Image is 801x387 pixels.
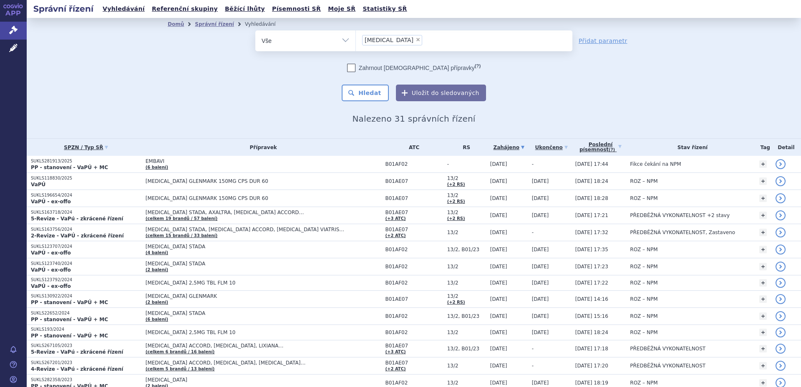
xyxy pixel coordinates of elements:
span: 13/2, B01/23 [447,313,486,319]
p: SUKLS123707/2024 [31,244,141,250]
span: 13/2 [447,175,486,181]
span: ROZ – NPM [630,247,657,252]
span: B01AF02 [385,247,443,252]
a: detail [776,245,786,255]
span: [DATE] 17:35 [575,247,608,252]
a: Zahájeno [490,142,528,153]
span: PŘEDBĚŽNÁ VYKONATELNOST, Zastaveno [630,230,735,235]
a: detail [776,159,786,169]
span: B01AF02 [385,280,443,286]
p: SUKLS130922/2024 [31,293,141,299]
span: PŘEDBĚŽNÁ VYKONATELNOST +2 stavy [630,212,730,218]
span: [DATE] 15:16 [575,313,608,319]
span: 13/2 [447,264,486,270]
span: [DATE] [532,212,549,218]
span: [DATE] [490,161,507,167]
p: SUKLS193/2024 [31,327,141,332]
span: 13/2 [447,230,486,235]
a: detail [776,294,786,304]
span: [MEDICAL_DATA] STADA [146,261,354,267]
span: PŘEDBĚŽNÁ VYKONATELNOST [630,346,705,352]
strong: VaPÚ [31,182,45,187]
a: Referenční skupiny [149,3,220,15]
span: [DATE] [490,247,507,252]
a: detail [776,361,786,371]
a: Písemnosti SŘ [270,3,323,15]
a: detail [776,311,786,321]
span: [MEDICAL_DATA] STADA [146,310,354,316]
span: ROZ – NPM [630,280,657,286]
span: B01AE07 [385,343,443,349]
span: [DATE] 17:22 [575,280,608,286]
label: Zahrnout [DEMOGRAPHIC_DATA] přípravky [347,64,481,72]
span: [DATE] 18:24 [575,330,608,335]
a: + [759,195,767,202]
p: SUKLS123740/2024 [31,261,141,267]
span: [DATE] [532,247,549,252]
th: Tag [755,139,771,156]
a: Poslednípísemnost(?) [575,139,626,156]
span: [DATE] [532,330,549,335]
span: × [416,37,421,42]
span: ROZ – NPM [630,178,657,184]
a: Běžící lhůty [222,3,267,15]
span: [DATE] 18:28 [575,195,608,201]
span: B01AE07 [385,360,443,366]
span: [DATE] [490,264,507,270]
button: Hledat [342,85,389,101]
span: [DATE] 17:18 [575,346,608,352]
a: + [759,212,767,219]
strong: 4-Revize - VaPú - zkrácené řízení [31,366,123,372]
a: + [759,263,767,270]
strong: PP - stanovení - VaPÚ + MC [31,333,108,339]
span: [MEDICAL_DATA] STADA, [MEDICAL_DATA] ACCORD, [MEDICAL_DATA] VIATRIS… [146,227,354,232]
span: [MEDICAL_DATA] 2,5MG TBL FLM 10 [146,280,354,286]
p: SUKLS282358/2023 [31,377,141,383]
p: SUKLS163718/2024 [31,210,141,215]
span: [DATE] [532,178,549,184]
span: [MEDICAL_DATA] [365,37,413,43]
span: [DATE] [532,280,549,286]
span: [DATE] [532,195,549,201]
span: ROZ – NPM [630,313,657,319]
strong: PP - stanovení - VaPÚ + MC [31,317,108,322]
span: [DATE] [490,195,507,201]
th: Přípravek [141,139,381,156]
span: 13/2 [447,380,486,386]
a: Domů [168,21,184,27]
a: (+2 RS) [447,199,465,204]
span: [DATE] [490,313,507,319]
span: B01AE07 [385,227,443,232]
strong: PP - stanovení - VaPÚ + MC [31,165,108,170]
span: [DATE] 14:16 [575,296,608,302]
a: Vyhledávání [100,3,147,15]
span: [DATE] 17:23 [575,264,608,270]
th: RS [443,139,486,156]
span: [DATE] [532,313,549,319]
a: + [759,229,767,236]
span: [DATE] [490,178,507,184]
a: + [759,295,767,303]
span: [DATE] [490,296,507,302]
a: (+2 RS) [447,182,465,187]
a: + [759,312,767,320]
span: 13/2 [447,280,486,286]
a: + [759,362,767,370]
a: (celkem 19 brandů / 57 balení) [146,216,218,221]
strong: 5-Revize - VaPú - zkrácené řízení [31,349,123,355]
span: 13/2, B01/23 [447,346,486,352]
span: B01AF02 [385,313,443,319]
span: - [532,363,534,369]
a: (6 balení) [146,165,168,170]
span: [DATE] 17:32 [575,230,608,235]
p: SUKLS123792/2024 [31,277,141,283]
a: Moje SŘ [325,3,358,15]
span: [MEDICAL_DATA] GLENMARK 150MG CPS DUR 60 [146,195,354,201]
span: B01AF02 [385,380,443,386]
span: ROZ – NPM [630,264,657,270]
a: (4 balení) [146,250,168,255]
p: SUKLS267201/2023 [31,360,141,366]
a: + [759,279,767,287]
a: detail [776,227,786,237]
span: B01AF02 [385,330,443,335]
